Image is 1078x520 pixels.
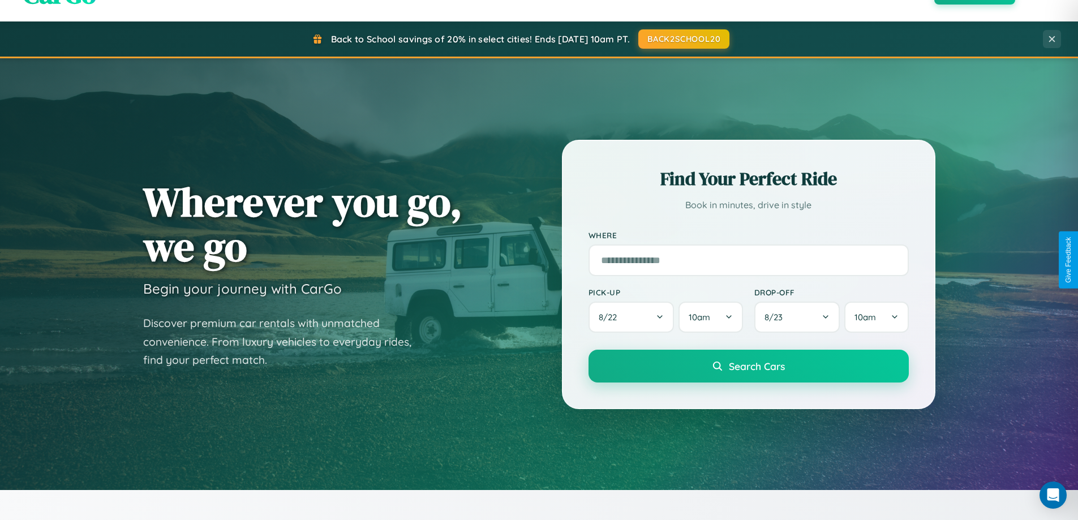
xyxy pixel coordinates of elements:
[729,360,785,372] span: Search Cars
[854,312,876,323] span: 10am
[1040,482,1067,509] div: Open Intercom Messenger
[589,350,909,383] button: Search Cars
[1064,237,1072,283] div: Give Feedback
[638,29,729,49] button: BACK2SCHOOL20
[754,287,909,297] label: Drop-off
[143,179,462,269] h1: Wherever you go, we go
[589,197,909,213] p: Book in minutes, drive in style
[765,312,788,323] span: 8 / 23
[754,302,840,333] button: 8/23
[589,166,909,191] h2: Find Your Perfect Ride
[589,287,743,297] label: Pick-up
[689,312,710,323] span: 10am
[678,302,742,333] button: 10am
[143,314,426,369] p: Discover premium car rentals with unmatched convenience. From luxury vehicles to everyday rides, ...
[589,230,909,240] label: Where
[599,312,622,323] span: 8 / 22
[331,33,630,45] span: Back to School savings of 20% in select cities! Ends [DATE] 10am PT.
[844,302,908,333] button: 10am
[589,302,675,333] button: 8/22
[143,280,342,297] h3: Begin your journey with CarGo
